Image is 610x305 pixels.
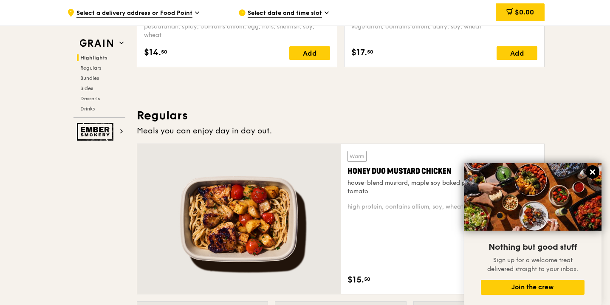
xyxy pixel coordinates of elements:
[289,46,330,60] div: Add
[80,96,100,102] span: Desserts
[347,179,537,196] div: house-blend mustard, maple soy baked potato, linguine, cherry tomato
[464,163,602,231] img: DSC07876-Edit02-Large.jpeg
[137,125,545,137] div: Meals you can enjoy day in day out.
[347,274,364,286] span: $15.
[481,280,585,295] button: Join the crew
[80,85,93,91] span: Sides
[515,8,534,16] span: $0.00
[347,151,367,162] div: Warm
[487,257,578,273] span: Sign up for a welcome treat delivered straight to your inbox.
[489,242,577,252] span: Nothing but good stuff
[347,165,537,177] div: Honey Duo Mustard Chicken
[80,106,95,112] span: Drinks
[497,46,537,60] div: Add
[144,23,330,40] div: pescatarian, spicy, contains allium, egg, nuts, shellfish, soy, wheat
[367,48,373,55] span: 50
[144,46,161,59] span: $14.
[351,23,537,40] div: vegetarian, contains allium, dairy, soy, wheat
[248,9,322,18] span: Select date and time slot
[77,123,116,141] img: Ember Smokery web logo
[364,276,370,282] span: 50
[161,48,167,55] span: 50
[76,9,192,18] span: Select a delivery address or Food Point
[351,46,367,59] span: $17.
[77,36,116,51] img: Grain web logo
[586,165,599,179] button: Close
[80,65,101,71] span: Regulars
[347,203,537,211] div: high protein, contains allium, soy, wheat
[80,55,107,61] span: Highlights
[80,75,99,81] span: Bundles
[137,108,545,123] h3: Regulars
